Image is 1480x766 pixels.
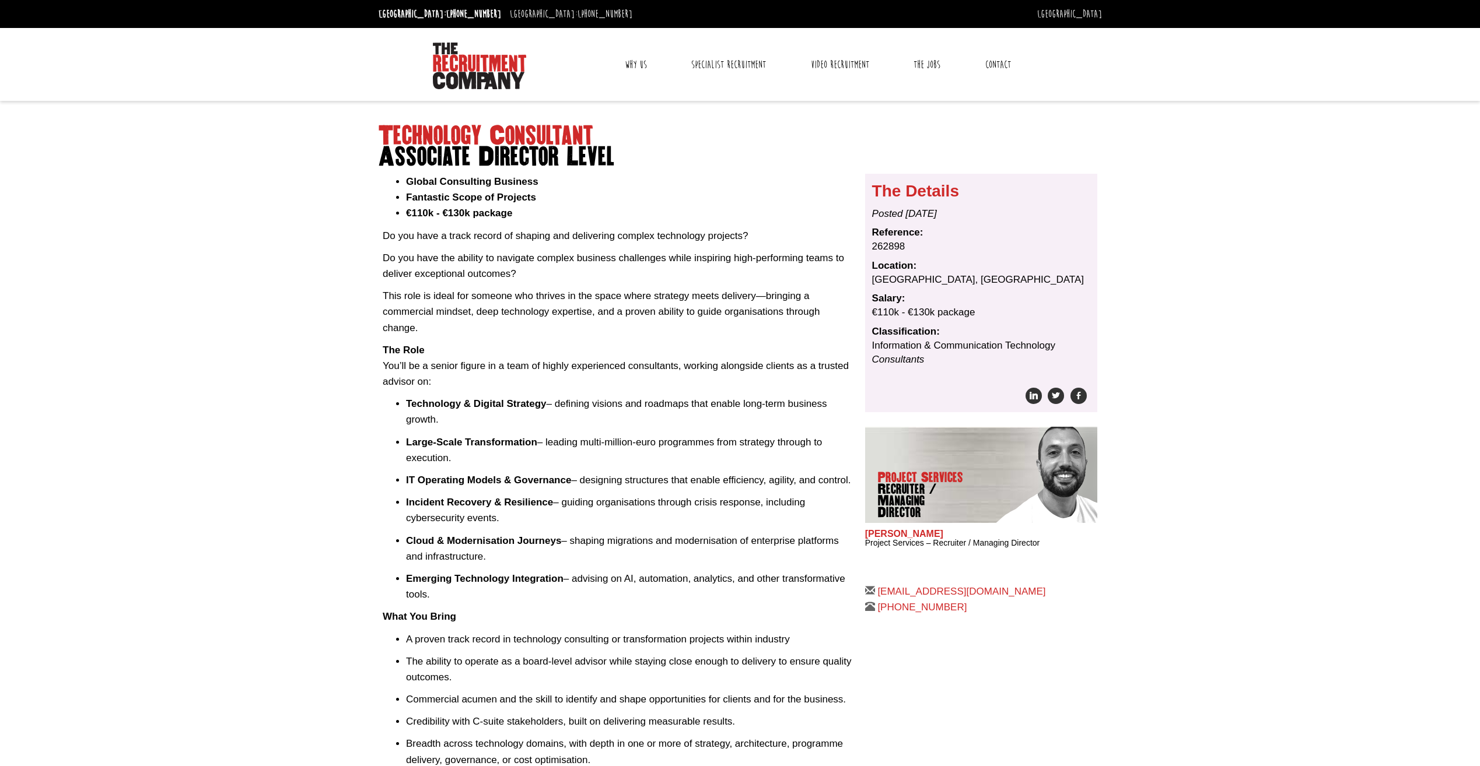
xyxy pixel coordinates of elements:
[406,653,856,685] p: The ability to operate as a board-level advisor while staying close enough to delivery to ensure ...
[406,192,536,203] strong: Fantastic Scope of Projects
[878,472,968,518] p: Project Services
[872,226,1090,240] dt: Reference:
[872,354,925,365] i: Consultants
[872,240,1090,254] dd: 262898
[578,8,632,20] a: [PHONE_NUMBER]
[872,291,1090,305] dt: Salary:
[877,602,967,613] a: [PHONE_NUMBER]
[383,345,425,356] strong: The Role
[683,50,775,79] a: Specialist Recruitment
[376,5,504,23] li: [GEOGRAPHIC_DATA]:
[406,571,856,602] p: – advising on AI, automation, analytics, and other transformative tools.
[872,208,937,219] i: Posted [DATE]
[985,427,1097,523] img: Chris Pelow's our Project Services Recruiter / Managing Director
[383,228,856,244] p: Do you have a track record of shaping and delivering complex technology projects?
[383,611,456,622] strong: What You Bring
[406,631,856,647] p: A proven track record in technology consulting or transformation projects within industry
[433,43,526,89] img: The Recruitment Company
[872,259,1090,273] dt: Location:
[406,396,856,427] p: – defining visions and roadmaps that enable long-term business growth.
[406,176,538,187] strong: Global Consulting Business
[406,208,512,219] strong: €110k - €130k package
[872,339,1090,367] dd: Information & Communication Technology
[905,50,949,79] a: The Jobs
[406,434,856,466] p: – leading multi-million-euro programmes from strategy through to execution.
[406,437,537,448] strong: Large-Scale Transformation
[383,342,856,390] p: You’ll be a senior figure in a team of highly experienced consultants, working alongside clients ...
[406,497,553,508] strong: Incident Recovery & Resilience
[406,472,856,488] p: – designing structures that enable efficiency, agility, and control.
[872,273,1090,287] dd: [GEOGRAPHIC_DATA], [GEOGRAPHIC_DATA]
[877,586,1045,597] a: [EMAIL_ADDRESS][DOMAIN_NAME]
[616,50,656,79] a: Why Us
[872,305,1090,319] dd: €110k - €130k package
[865,529,1097,539] h2: [PERSON_NAME]
[878,483,968,518] span: Recruiter / Managing Director
[872,182,1090,201] h3: The Details
[406,533,856,564] p: – shaping migrations and modernisation of enterprise platforms and infrastructure.
[406,475,571,486] strong: IT Operating Models & Governance
[383,250,856,282] p: Do you have the ability to navigate complex business challenges while inspiring high-performing t...
[446,8,501,20] a: [PHONE_NUMBER]
[379,125,1102,167] h1: Technology Consultant
[872,325,1090,339] dt: Classification:
[977,50,1020,79] a: Contact
[406,398,547,409] strong: Technology & Digital Strategy
[383,288,856,336] p: This role is ideal for someone who thrives in the space where strategy meets delivery—bringing a ...
[802,50,878,79] a: Video Recruitment
[406,535,561,546] strong: Cloud & Modernisation Journeys
[406,573,564,584] strong: Emerging Technology Integration
[865,539,1097,547] h3: Project Services – Recruiter / Managing Director
[406,714,856,729] p: Credibility with C-suite stakeholders, built on delivering measurable results.
[1037,8,1102,20] a: [GEOGRAPHIC_DATA]
[379,146,1102,167] span: Associate Director Level
[406,691,856,707] p: Commercial acumen and the skill to identify and shape opportunities for clients and for the busin...
[507,5,635,23] li: [GEOGRAPHIC_DATA]:
[406,494,856,526] p: – guiding organisations through crisis response, including cybersecurity events.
